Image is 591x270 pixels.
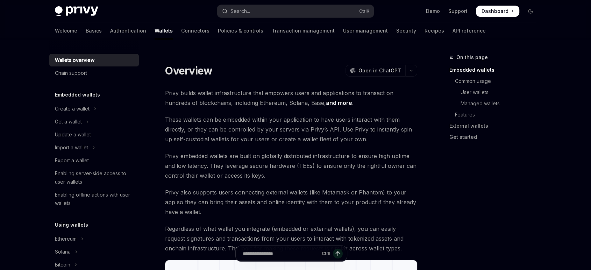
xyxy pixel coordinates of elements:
[165,224,417,253] span: Regardless of what wallet you integrate (embedded or external wallets), you can easily request si...
[448,8,468,15] a: Support
[55,105,90,113] div: Create a wallet
[449,98,542,109] a: Managed wallets
[49,67,139,79] a: Chain support
[449,132,542,143] a: Get started
[55,235,77,243] div: Ethereum
[55,221,88,229] h5: Using wallets
[449,64,542,76] a: Embedded wallets
[326,99,352,107] a: and more
[165,64,212,77] h1: Overview
[343,22,388,39] a: User management
[49,246,139,258] button: Toggle Solana section
[49,167,139,188] a: Enabling server-side access to user wallets
[333,249,343,258] button: Send message
[165,88,417,108] span: Privy builds wallet infrastructure that empowers users and applications to transact on hundreds o...
[55,91,100,99] h5: Embedded wallets
[449,87,542,98] a: User wallets
[49,189,139,209] a: Enabling offline actions with user wallets
[218,22,263,39] a: Policies & controls
[358,67,401,74] span: Open in ChatGPT
[49,102,139,115] button: Toggle Create a wallet section
[476,6,519,17] a: Dashboard
[86,22,102,39] a: Basics
[55,169,135,186] div: Enabling server-side access to user wallets
[55,69,87,77] div: Chain support
[55,6,98,16] img: dark logo
[482,8,508,15] span: Dashboard
[449,76,542,87] a: Common usage
[55,56,94,64] div: Wallets overview
[449,109,542,120] a: Features
[49,115,139,128] button: Toggle Get a wallet section
[272,22,335,39] a: Transaction management
[165,151,417,180] span: Privy embedded wallets are built on globally distributed infrastructure to ensure high uptime and...
[426,8,440,15] a: Demo
[425,22,444,39] a: Recipes
[155,22,173,39] a: Wallets
[55,248,71,256] div: Solana
[49,128,139,141] a: Update a wallet
[359,8,370,14] span: Ctrl K
[55,22,77,39] a: Welcome
[55,118,82,126] div: Get a wallet
[346,65,405,77] button: Open in ChatGPT
[230,7,250,15] div: Search...
[181,22,209,39] a: Connectors
[525,6,536,17] button: Toggle dark mode
[55,261,70,269] div: Bitcoin
[165,187,417,217] span: Privy also supports users connecting external wallets (like Metamask or Phantom) to your app so t...
[55,191,135,207] div: Enabling offline actions with user wallets
[49,154,139,167] a: Export a wallet
[456,53,488,62] span: On this page
[55,143,88,152] div: Import a wallet
[49,141,139,154] button: Toggle Import a wallet section
[165,115,417,144] span: These wallets can be embedded within your application to have users interact with them directly, ...
[217,5,374,17] button: Open search
[449,120,542,132] a: External wallets
[55,156,89,165] div: Export a wallet
[453,22,486,39] a: API reference
[110,22,146,39] a: Authentication
[49,54,139,66] a: Wallets overview
[55,130,91,139] div: Update a wallet
[396,22,416,39] a: Security
[243,246,319,261] input: Ask a question...
[49,233,139,245] button: Toggle Ethereum section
